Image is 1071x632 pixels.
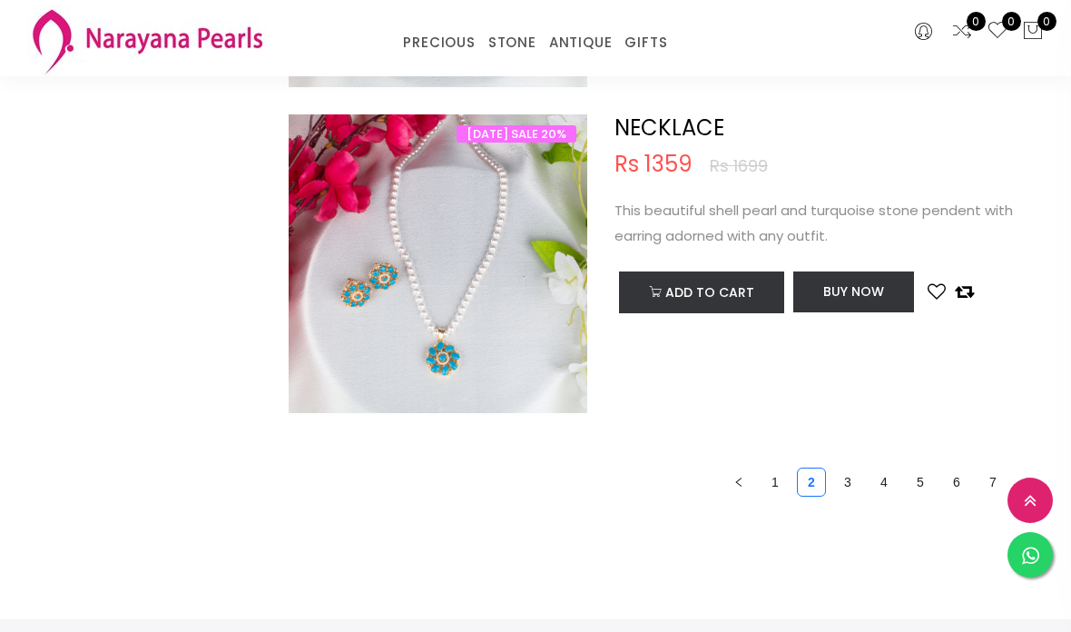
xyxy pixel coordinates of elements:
[710,158,768,174] span: Rs 1699
[951,20,973,44] a: 0
[979,469,1007,496] a: 7
[870,468,899,497] li: 4
[761,469,789,496] a: 1
[403,29,475,56] a: PRECIOUS
[1015,468,1044,497] li: Next Page
[1024,477,1035,488] span: right
[978,468,1007,497] li: 7
[761,468,790,497] li: 1
[987,20,1008,44] a: 0
[733,477,744,488] span: left
[457,125,576,143] span: [DATE] SALE 20%
[1015,468,1044,497] button: right
[724,468,753,497] button: left
[834,469,861,496] a: 3
[624,29,667,56] a: GIFTS
[942,468,971,497] li: 6
[1022,20,1044,44] button: 0
[967,12,986,31] span: 0
[1002,12,1021,31] span: 0
[614,113,724,143] a: NECKLACE
[955,281,974,302] button: Add to compare
[1037,12,1056,31] span: 0
[724,468,753,497] li: Previous Page
[488,29,536,56] a: STONE
[614,198,1044,249] p: This beautiful shell pearl and turquoise stone pendent with earring adorned with any outfit.
[870,469,898,496] a: 4
[907,469,934,496] a: 5
[797,468,826,497] li: 2
[614,153,693,175] span: Rs 1359
[793,272,914,312] button: Buy Now
[906,468,935,497] li: 5
[549,29,613,56] a: ANTIQUE
[798,469,825,496] a: 2
[928,281,946,302] button: Add to wishlist
[833,468,862,497] li: 3
[619,272,784,313] button: Add to cart
[943,469,970,496] a: 6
